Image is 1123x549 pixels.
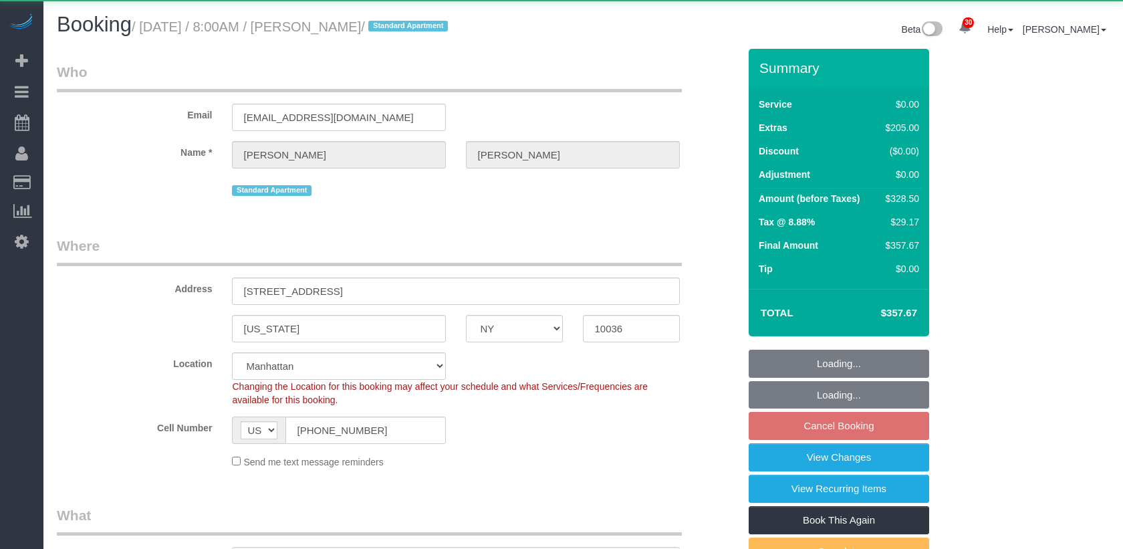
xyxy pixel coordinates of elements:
div: $328.50 [880,192,919,205]
a: [PERSON_NAME] [1023,24,1106,35]
a: Beta [902,24,943,35]
a: Help [987,24,1013,35]
h3: Summary [759,60,922,76]
legend: What [57,506,682,536]
span: 30 [963,17,974,28]
label: Name * [47,141,222,159]
input: Cell Number [285,417,446,444]
label: Adjustment [759,168,810,181]
legend: Who [57,62,682,92]
span: Standard Apartment [232,185,311,196]
div: $205.00 [880,121,919,134]
small: / [DATE] / 8:00AM / [PERSON_NAME] [132,19,452,34]
label: Amount (before Taxes) [759,192,860,205]
img: New interface [920,21,943,39]
input: First Name [232,141,446,169]
input: Email [232,104,446,131]
a: Book This Again [749,506,929,534]
label: Location [47,352,222,370]
label: Discount [759,144,799,158]
span: Booking [57,13,132,36]
a: View Recurring Items [749,475,929,503]
input: Zip Code [583,315,680,342]
label: Tax @ 8.88% [759,215,815,229]
div: ($0.00) [880,144,919,158]
div: $0.00 [880,262,919,276]
label: Extras [759,121,787,134]
h4: $357.67 [841,308,917,319]
span: Send me text message reminders [243,457,383,467]
div: $0.00 [880,98,919,111]
span: / [361,19,452,34]
img: Automaid Logo [8,13,35,32]
label: Final Amount [759,239,818,252]
input: Last Name [466,141,680,169]
label: Service [759,98,792,111]
div: $0.00 [880,168,919,181]
label: Email [47,104,222,122]
span: Standard Apartment [368,21,448,31]
label: Cell Number [47,417,222,435]
strong: Total [761,307,793,318]
div: $29.17 [880,215,919,229]
a: View Changes [749,443,929,471]
label: Tip [759,262,773,276]
legend: Where [57,236,682,266]
input: City [232,315,446,342]
a: 30 [952,13,978,43]
label: Address [47,278,222,296]
span: Changing the Location for this booking may affect your schedule and what Services/Frequencies are... [232,381,648,405]
div: $357.67 [880,239,919,252]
